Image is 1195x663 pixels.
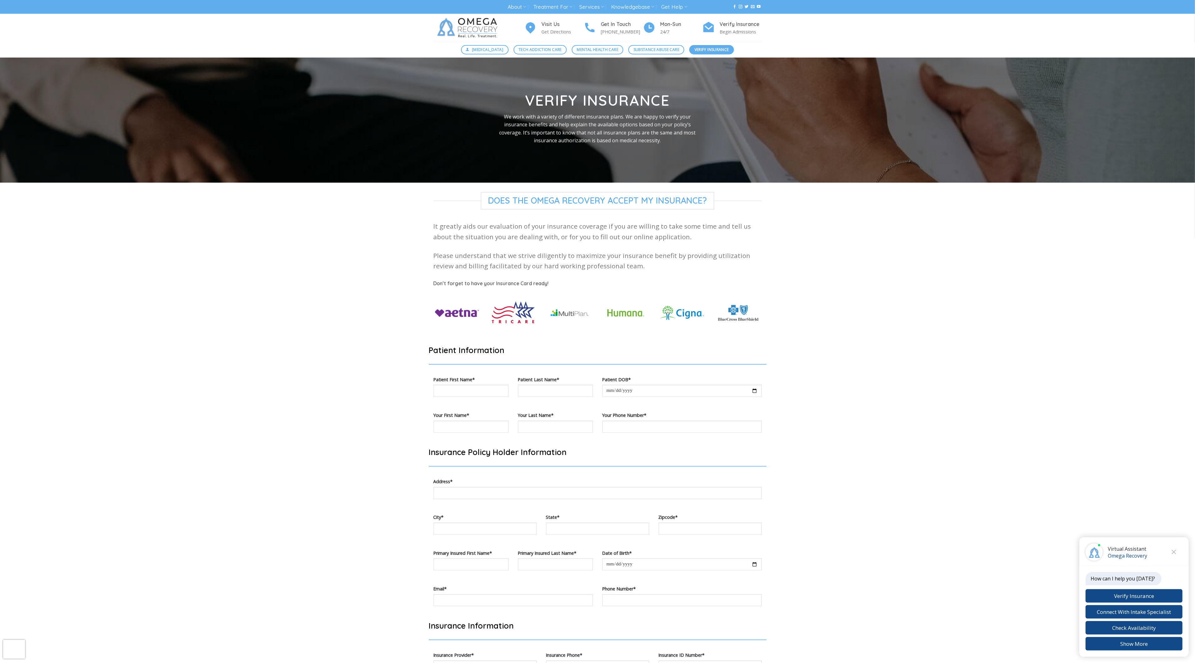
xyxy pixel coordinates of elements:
[524,20,584,36] a: Visit Us Get Directions
[611,1,654,13] a: Knowledgebase
[572,45,623,54] a: Mental Health Care
[434,651,537,659] label: Insurance Provider*
[661,1,687,13] a: Get Help
[519,47,562,53] span: Tech Addiction Care
[525,91,670,109] strong: Verify Insurance
[508,1,526,13] a: About
[434,514,537,521] label: City*
[659,514,762,521] label: Zipcode*
[542,20,584,28] h4: Visit Us
[628,45,684,54] a: Substance Abuse Care
[695,47,729,53] span: Verify Insurance
[733,5,736,9] a: Follow on Facebook
[514,45,567,54] a: Tech Addiction Care
[602,376,762,383] label: Patient DOB*
[434,280,762,288] h5: Don’t forget to have your Insurance Card ready!
[702,20,762,36] a: Verify Insurance Begin Admissions
[579,1,604,13] a: Services
[542,28,584,35] p: Get Directions
[660,20,702,28] h4: Mon-Sun
[434,478,762,485] label: Address*
[660,28,702,35] p: 24/7
[757,5,761,9] a: Follow on YouTube
[546,651,649,659] label: Insurance Phone*
[429,447,766,457] h2: Insurance Policy Holder Information
[659,651,762,659] label: Insurance ID Number*
[434,412,509,419] label: Your First Name*
[434,585,593,592] label: Email*
[739,5,742,9] a: Follow on Instagram
[577,47,618,53] span: Mental Health Care
[518,376,593,383] label: Patient Last Name*
[689,45,734,54] a: Verify Insurance
[496,113,699,145] p: We work with a variety of different insurance plans. We are happy to verify your insurance benefi...
[533,1,572,13] a: Treatment For
[434,221,762,242] p: It greatly aids our evaluation of your insurance coverage if you are willing to take some time an...
[518,549,593,557] label: Primary Insured Last Name*
[472,47,503,53] span: [MEDICAL_DATA]
[602,412,762,419] label: Your Phone Number*
[745,5,749,9] a: Follow on Twitter
[434,251,762,271] p: Please understand that we strive diligently to maximize your insurance benefit by providing utili...
[602,549,762,557] label: Date of Birth*
[434,549,509,557] label: Primary Insured First Name*
[518,412,593,419] label: Your Last Name*
[601,20,643,28] h4: Get In Touch
[461,45,509,54] a: [MEDICAL_DATA]
[429,620,766,631] h2: Insurance Information
[584,20,643,36] a: Get In Touch [PHONE_NUMBER]
[720,28,762,35] p: Begin Admissions
[634,47,679,53] span: Substance Abuse Care
[481,192,715,210] span: Does The Omega Recovery Accept My Insurance?
[429,345,766,355] h2: Patient Information
[602,585,762,592] label: Phone Number*
[751,5,755,9] a: Send us an email
[546,514,649,521] label: State*
[720,20,762,28] h4: Verify Insurance
[434,376,509,383] label: Patient First Name*
[601,28,643,35] p: [PHONE_NUMBER]
[434,14,504,42] img: Omega Recovery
